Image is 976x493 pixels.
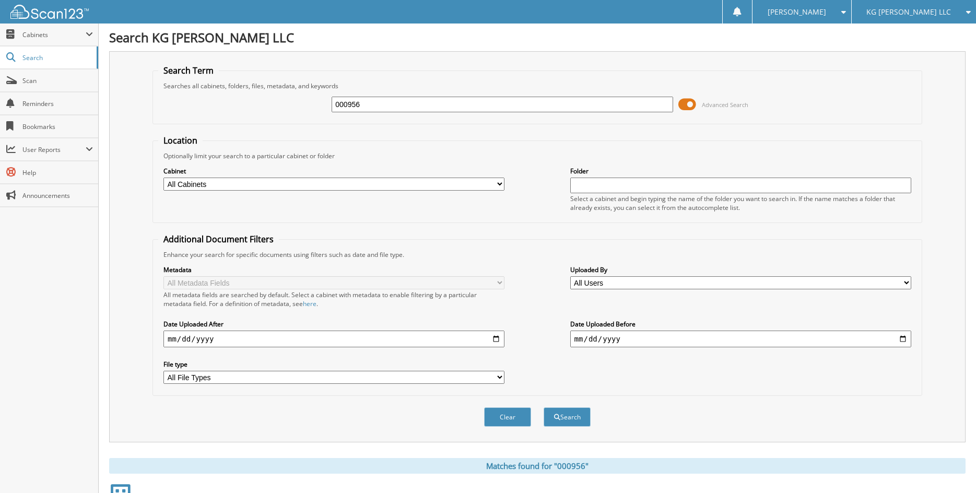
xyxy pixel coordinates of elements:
[109,29,966,46] h1: Search KG [PERSON_NAME] LLC
[158,135,203,146] legend: Location
[22,76,93,85] span: Scan
[10,5,89,19] img: scan123-logo-white.svg
[570,265,911,274] label: Uploaded By
[570,331,911,347] input: end
[768,9,826,15] span: [PERSON_NAME]
[158,81,916,90] div: Searches all cabinets, folders, files, metadata, and keywords
[22,30,86,39] span: Cabinets
[158,233,279,245] legend: Additional Document Filters
[163,331,504,347] input: start
[22,99,93,108] span: Reminders
[303,299,316,308] a: here
[22,53,91,62] span: Search
[22,191,93,200] span: Announcements
[109,458,966,474] div: Matches found for "000956"
[158,151,916,160] div: Optionally limit your search to a particular cabinet or folder
[22,145,86,154] span: User Reports
[158,250,916,259] div: Enhance your search for specific documents using filters such as date and file type.
[163,320,504,328] label: Date Uploaded After
[544,407,591,427] button: Search
[570,194,911,212] div: Select a cabinet and begin typing the name of the folder you want to search in. If the name match...
[158,65,219,76] legend: Search Term
[570,320,911,328] label: Date Uploaded Before
[484,407,531,427] button: Clear
[702,101,748,109] span: Advanced Search
[163,290,504,308] div: All metadata fields are searched by default. Select a cabinet with metadata to enable filtering b...
[866,9,951,15] span: KG [PERSON_NAME] LLC
[22,122,93,131] span: Bookmarks
[22,168,93,177] span: Help
[163,265,504,274] label: Metadata
[163,360,504,369] label: File type
[570,167,911,175] label: Folder
[163,167,504,175] label: Cabinet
